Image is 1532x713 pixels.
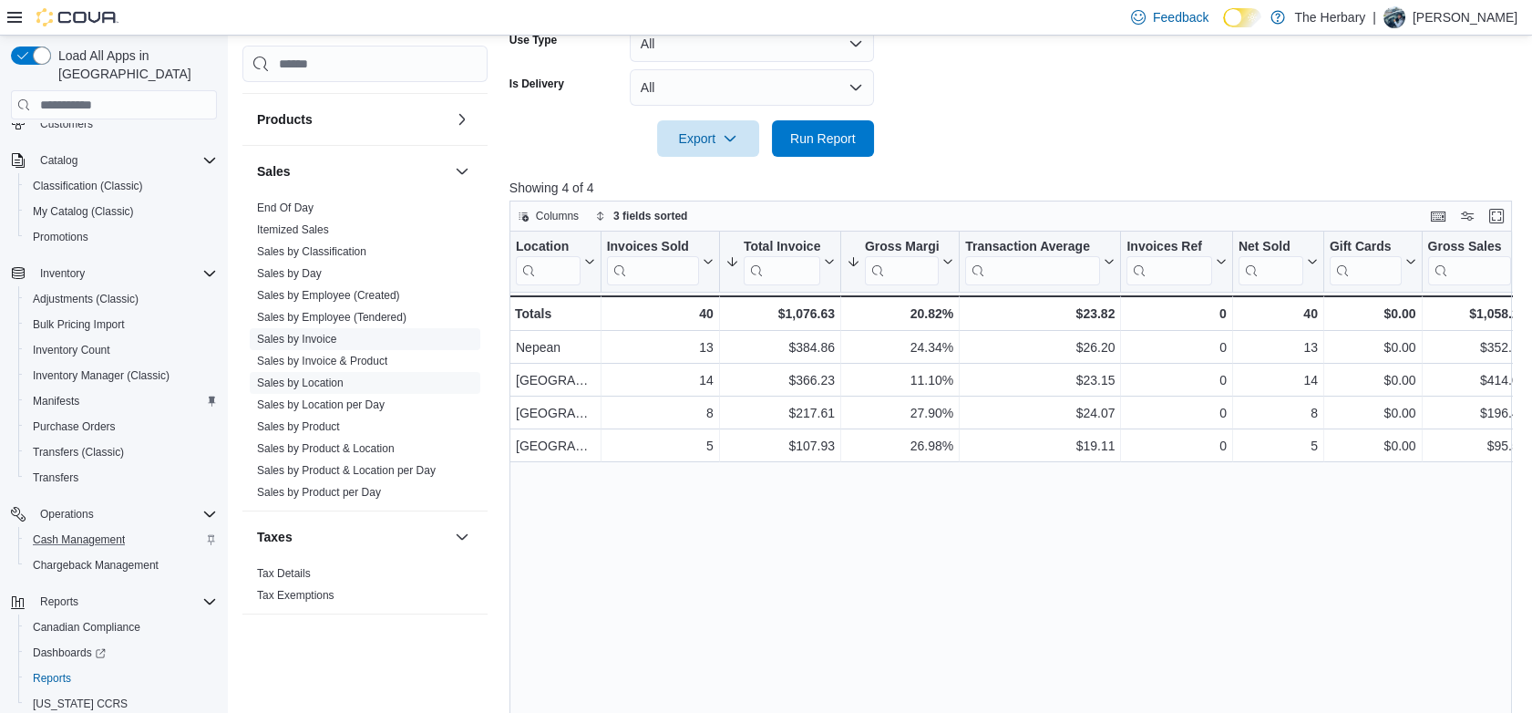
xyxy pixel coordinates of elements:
[257,588,334,603] span: Tax Exemptions
[26,226,217,248] span: Promotions
[516,402,595,424] div: [GEOGRAPHIC_DATA]
[516,369,595,391] div: [GEOGRAPHIC_DATA]
[1427,402,1526,424] div: $196.47
[865,239,939,256] div: Gross Margin
[26,288,146,310] a: Adjustments (Classic)
[1427,239,1511,256] div: Gross Sales
[257,201,314,215] span: End Of Day
[257,289,400,302] a: Sales by Employee (Created)
[51,46,217,83] span: Load All Apps in [GEOGRAPHIC_DATA]
[790,129,856,148] span: Run Report
[451,108,473,130] button: Products
[26,175,150,197] a: Classification (Classic)
[1413,6,1517,28] p: [PERSON_NAME]
[965,239,1115,285] button: Transaction Average
[1330,239,1402,256] div: Gift Cards
[33,263,217,284] span: Inventory
[26,416,123,438] a: Purchase Orders
[1330,369,1416,391] div: $0.00
[26,365,177,387] a: Inventory Manager (Classic)
[26,416,217,438] span: Purchase Orders
[1126,435,1226,457] div: 0
[725,369,835,391] div: $366.23
[4,261,224,286] button: Inventory
[26,226,96,248] a: Promotions
[257,110,313,129] h3: Products
[257,201,314,214] a: End Of Day
[26,529,132,551] a: Cash Management
[257,566,311,581] span: Tax Details
[606,239,698,285] div: Invoices Sold
[257,244,366,259] span: Sales by Classification
[1239,239,1303,285] div: Net Sold
[509,77,564,91] label: Is Delivery
[630,26,874,62] button: All
[33,150,217,171] span: Catalog
[33,558,159,573] span: Chargeback Management
[744,239,820,285] div: Total Invoiced
[26,667,217,689] span: Reports
[257,288,400,303] span: Sales by Employee (Created)
[772,120,874,157] button: Run Report
[26,642,113,664] a: Dashboards
[257,528,447,546] button: Taxes
[33,671,71,686] span: Reports
[257,442,395,455] a: Sales by Product & Location
[1126,239,1211,285] div: Invoices Ref
[257,222,329,237] span: Itemized Sales
[588,205,694,227] button: 3 fields sorted
[33,646,106,660] span: Dashboards
[257,419,340,434] span: Sales by Product
[40,594,78,609] span: Reports
[847,402,953,424] div: 27.90%
[40,507,94,522] span: Operations
[1330,435,1416,457] div: $0.00
[606,303,713,325] div: 40
[516,239,581,285] div: Location
[515,303,595,325] div: Totals
[1126,239,1226,285] button: Invoices Ref
[257,354,387,368] span: Sales by Invoice & Product
[33,179,143,193] span: Classification (Classic)
[257,333,336,346] a: Sales by Invoice
[26,667,78,689] a: Reports
[257,223,329,236] a: Itemized Sales
[516,239,581,256] div: Location
[509,179,1523,197] p: Showing 4 of 4
[26,288,217,310] span: Adjustments (Classic)
[18,465,224,491] button: Transfers
[242,197,488,511] div: Sales
[257,245,366,258] a: Sales by Classification
[33,230,88,244] span: Promotions
[33,292,139,306] span: Adjustments (Classic)
[725,336,835,358] div: $384.86
[257,486,381,499] a: Sales by Product per Day
[1126,336,1226,358] div: 0
[18,224,224,250] button: Promotions
[606,336,713,358] div: 13
[33,113,100,135] a: Customers
[725,303,835,325] div: $1,076.63
[1427,336,1526,358] div: $352.18
[26,642,217,664] span: Dashboards
[1223,27,1224,28] span: Dark Mode
[242,563,488,614] div: Taxes
[26,314,132,336] a: Bulk Pricing Import
[1330,336,1416,358] div: $0.00
[18,666,224,691] button: Reports
[613,209,687,223] span: 3 fields sorted
[257,377,344,389] a: Sales by Location
[965,435,1115,457] div: $19.11
[257,355,387,367] a: Sales by Invoice & Product
[18,199,224,224] button: My Catalog (Classic)
[1153,8,1208,26] span: Feedback
[33,532,125,547] span: Cash Management
[26,554,166,576] a: Chargeback Management
[257,311,406,324] a: Sales by Employee (Tendered)
[18,312,224,337] button: Bulk Pricing Import
[1373,6,1376,28] p: |
[257,528,293,546] h3: Taxes
[744,239,820,256] div: Total Invoiced
[1239,239,1303,256] div: Net Sold
[536,209,579,223] span: Columns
